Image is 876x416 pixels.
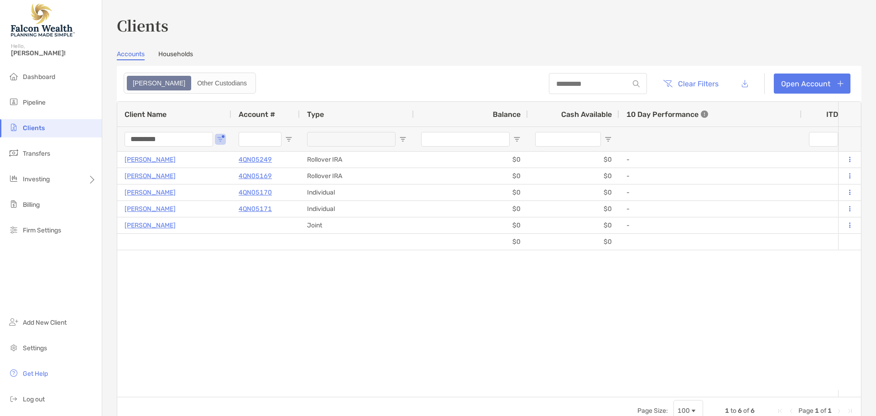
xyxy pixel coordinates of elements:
span: Client Name [125,110,167,119]
img: firm-settings icon [8,224,19,235]
div: Individual [300,201,414,217]
div: $0 [414,184,528,200]
div: Last Page [846,407,854,415]
div: Previous Page [787,407,795,415]
img: Falcon Wealth Planning Logo [11,4,75,37]
span: Balance [493,110,521,119]
span: 1 [828,407,832,415]
a: 4QN05170 [239,187,272,198]
p: 4QN05171 [239,203,272,215]
div: Zoe [128,77,190,90]
span: Dashboard [23,73,55,81]
a: Accounts [117,50,145,60]
span: 1 [725,407,729,415]
div: - [626,201,794,216]
div: Rollover IRA [300,168,414,184]
div: $0 [528,168,619,184]
button: Clear Filters [656,74,725,94]
div: $0 [414,168,528,184]
span: Pipeline [23,99,46,106]
button: Open Filter Menu [285,136,292,143]
div: 0% [802,168,856,184]
img: input icon [633,80,640,87]
div: 100 [678,407,690,415]
div: 0% [802,217,856,233]
div: $0 [528,217,619,233]
span: of [820,407,826,415]
a: Open Account [774,74,850,94]
h3: Clients [117,15,861,36]
img: add_new_client icon [8,316,19,327]
div: 0% [802,184,856,200]
img: settings icon [8,342,19,353]
span: [PERSON_NAME]! [11,49,96,57]
a: 4QN05249 [239,154,272,165]
input: Account # Filter Input [239,132,282,147]
span: Clients [23,124,45,132]
a: 4QN05169 [239,170,272,182]
div: - [626,152,794,167]
span: Cash Available [561,110,612,119]
div: First Page [777,407,784,415]
div: segmented control [124,73,256,94]
a: [PERSON_NAME] [125,154,176,165]
div: 0% [802,152,856,168]
div: $0 [528,184,619,200]
span: Investing [23,175,50,183]
button: Open Filter Menu [399,136,407,143]
div: Next Page [835,407,843,415]
img: billing icon [8,199,19,210]
button: Open Filter Menu [513,136,521,143]
div: $0 [414,217,528,233]
input: ITD Filter Input [809,132,838,147]
div: 0% [802,201,856,217]
div: 10 Day Performance [626,102,708,126]
div: $0 [414,201,528,217]
input: Client Name Filter Input [125,132,213,147]
a: [PERSON_NAME] [125,170,176,182]
div: - [626,185,794,200]
span: Get Help [23,370,48,378]
img: investing icon [8,173,19,184]
span: Add New Client [23,319,67,326]
div: Joint [300,217,414,233]
button: Open Filter Menu [217,136,224,143]
a: [PERSON_NAME] [125,220,176,231]
div: Individual [300,184,414,200]
input: Balance Filter Input [421,132,510,147]
span: to [730,407,736,415]
input: Cash Available Filter Input [535,132,601,147]
div: $0 [414,234,528,250]
span: Settings [23,344,47,352]
span: Billing [23,201,40,209]
span: 6 [738,407,742,415]
span: Firm Settings [23,226,61,234]
img: transfers icon [8,147,19,158]
span: Transfers [23,150,50,158]
div: $0 [414,152,528,168]
div: Page Size: [637,407,668,415]
span: 1 [815,407,819,415]
img: clients icon [8,122,19,133]
button: Open Filter Menu [605,136,612,143]
div: $0 [528,234,619,250]
img: get-help icon [8,368,19,379]
p: [PERSON_NAME] [125,203,176,215]
div: ITD [826,110,849,119]
div: - [626,169,794,184]
span: Log out [23,395,45,403]
span: Type [307,110,324,119]
div: - [626,218,794,233]
img: logout icon [8,393,19,404]
div: Other Custodians [192,77,252,90]
p: [PERSON_NAME] [125,187,176,198]
span: Account # [239,110,275,119]
span: 6 [751,407,755,415]
img: dashboard icon [8,71,19,82]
